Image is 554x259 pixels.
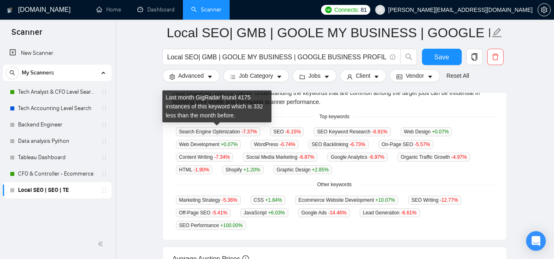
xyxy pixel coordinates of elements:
[22,65,54,81] span: My Scanners
[390,54,395,60] span: info-circle
[191,6,221,13] a: searchScanner
[432,129,449,135] span: +0.07 %
[451,154,467,160] span: -4.97 %
[101,105,107,112] span: holder
[312,167,329,173] span: +2.85 %
[251,196,285,205] span: CSS
[223,69,289,82] button: barsJob Categorycaret-down
[374,74,379,80] span: caret-down
[207,74,213,80] span: caret-down
[315,113,354,121] span: Top keywords
[538,7,550,13] span: setting
[467,53,482,61] span: copy
[280,142,295,147] span: -0.74 %
[325,7,332,13] img: upwork-logo.png
[487,49,504,65] button: delete
[162,69,220,82] button: settingAdvancedcaret-down
[178,71,204,80] span: Advanced
[98,240,106,248] span: double-left
[240,208,288,217] span: JavaScript
[18,84,96,100] a: Tech Analyst & CFO Level Search
[308,140,369,149] span: SEO Backlinking
[538,7,551,13] a: setting
[18,117,96,133] a: Backend Engineer
[334,5,359,14] span: Connects:
[406,71,424,80] span: Vendor
[251,140,299,149] span: WordPress
[327,153,388,162] span: Google Analytics
[270,127,304,136] span: SEO
[169,74,175,80] span: setting
[162,90,271,122] div: Last month GigRadar found 4175 instances of this keyword which is 332 less than the month before.
[101,138,107,144] span: holder
[308,71,321,80] span: Jobs
[347,74,353,80] span: user
[466,49,483,65] button: copy
[222,197,237,203] span: -5.36 %
[176,221,246,230] span: SEO Performance
[274,165,332,174] span: Graphic Design
[377,7,383,13] span: user
[376,197,395,203] span: +10.07 %
[298,208,350,217] span: Google Ads
[356,71,371,80] span: Client
[6,70,18,76] span: search
[401,53,417,61] span: search
[230,74,236,80] span: bars
[101,187,107,194] span: holder
[96,6,121,13] a: homeHome
[239,71,273,80] span: Job Category
[401,210,417,216] span: -6.61 %
[276,74,282,80] span: caret-down
[167,23,490,43] input: Scanner name...
[7,4,13,17] img: logo
[194,167,209,173] span: -1.90 %
[340,69,387,82] button: userClientcaret-down
[372,129,388,135] span: -6.91 %
[268,210,285,216] span: +6.03 %
[220,223,242,228] span: +100.00 %
[243,153,317,162] span: Social Media Marketing
[101,171,107,177] span: holder
[5,26,49,43] span: Scanner
[440,197,458,203] span: -12.77 %
[18,100,96,117] a: Tech Accounting Level Search
[397,74,402,80] span: idcard
[18,182,96,198] a: Local SEO | SEO | TE
[488,53,503,61] span: delete
[285,129,301,135] span: -6.15 %
[176,140,241,149] span: Web Development
[328,210,347,216] span: -14.46 %
[538,3,551,16] button: setting
[415,142,430,147] span: -5.57 %
[492,27,502,38] span: edit
[101,122,107,128] span: holder
[299,154,314,160] span: -6.87 %
[243,167,260,173] span: +1.20 %
[422,49,462,65] button: Save
[3,65,112,198] li: My Scanners
[176,153,233,162] span: Content Writing
[350,142,365,147] span: -6.73 %
[18,149,96,166] a: Tableau Dashboard
[176,208,231,217] span: Off-Page SEO
[408,196,461,205] span: SEO Writing
[101,154,107,161] span: holder
[242,129,257,135] span: -7.37 %
[434,52,449,62] span: Save
[378,140,433,149] span: On-Page SEO
[427,74,433,80] span: caret-down
[369,154,384,160] span: -6.97 %
[222,165,263,174] span: Shopify
[401,127,452,136] span: Web Design
[312,181,356,189] span: Other keywords
[526,231,546,251] div: Open Intercom Messenger
[137,6,175,13] a: dashboardDashboard
[101,89,107,95] span: holder
[397,153,470,162] span: Organic Traffic Growth
[360,208,420,217] span: Lead Generation
[299,74,305,80] span: folder
[176,165,213,174] span: HTML
[221,142,237,147] span: +0.07 %
[212,210,227,216] span: -5.41 %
